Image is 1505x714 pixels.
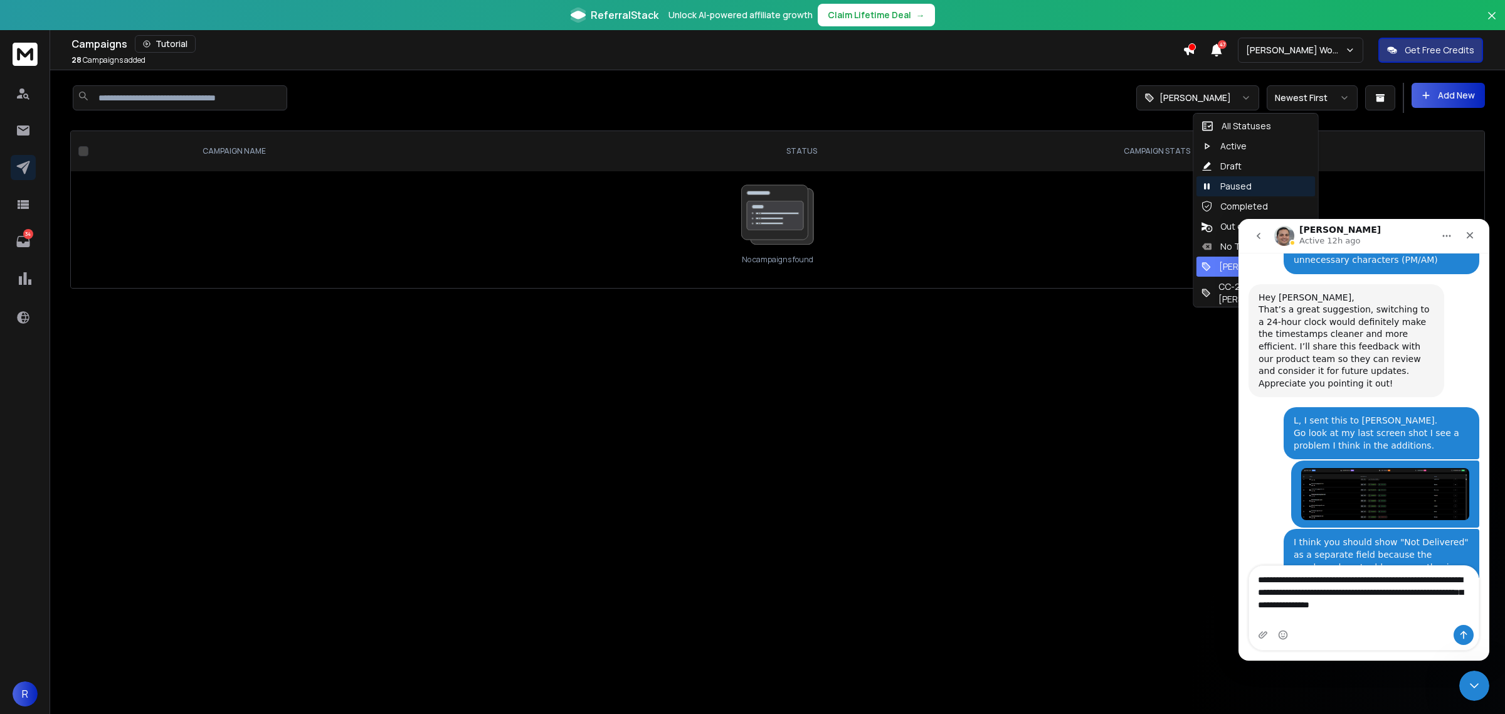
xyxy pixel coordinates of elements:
[1159,92,1231,104] p: [PERSON_NAME]
[670,131,933,171] th: STATUS
[23,229,33,239] p: 34
[71,55,82,65] span: 28
[187,131,670,171] th: CAMPAIGN NAME
[1412,83,1485,108] button: Add New
[1201,180,1252,193] div: Paused
[591,8,658,23] span: ReferralStack
[1267,85,1358,110] button: Newest First
[1201,140,1247,152] div: Active
[11,229,36,254] a: 34
[1201,280,1311,306] div: CC-2 [PERSON_NAME]
[71,55,145,65] p: Campaigns added
[13,681,38,706] button: R
[1484,8,1500,38] button: Close banner
[1238,219,1489,661] iframe: Intercom live chat
[1201,120,1271,132] div: All Statuses
[818,4,935,26] button: Claim Lifetime Deal→
[1201,160,1242,173] div: Draft
[668,9,813,21] p: Unlock AI-powered affiliate growth
[933,131,1380,171] th: CAMPAIGN STATS
[1201,240,1255,253] div: No Tags
[916,9,925,21] span: →
[1201,220,1287,233] div: Out of Schedule
[71,35,1183,53] div: Campaigns
[1378,38,1483,63] button: Get Free Credits
[1201,200,1268,213] div: Completed
[742,255,813,265] p: No campaigns found
[1218,40,1227,49] span: 47
[1459,671,1489,701] iframe: Intercom live chat
[1201,260,1290,273] div: [PERSON_NAME]
[1405,44,1474,56] p: Get Free Credits
[1246,44,1345,56] p: [PERSON_NAME] Workspace
[135,35,196,53] button: Tutorial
